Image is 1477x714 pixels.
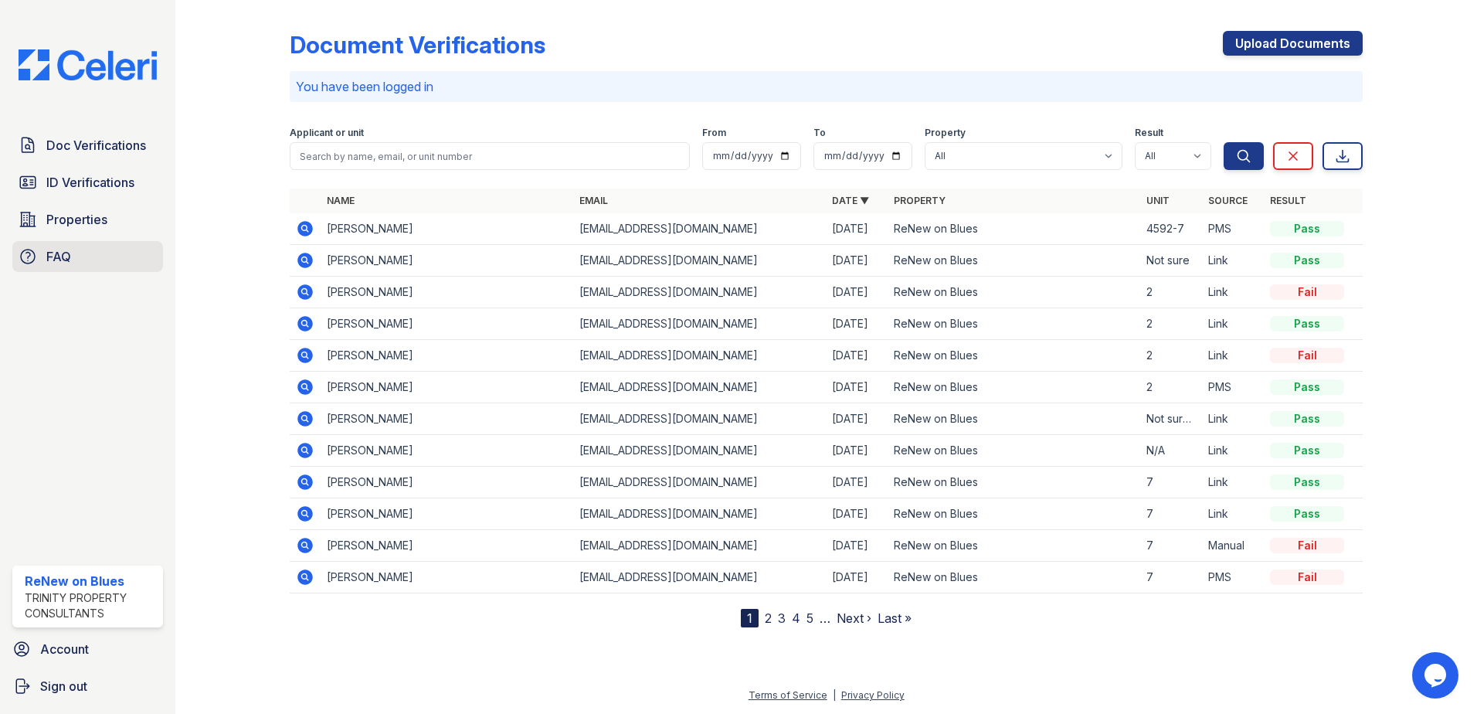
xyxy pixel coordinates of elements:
td: [EMAIL_ADDRESS][DOMAIN_NAME] [573,245,826,277]
a: 4 [792,610,800,626]
td: [PERSON_NAME] [321,403,573,435]
p: You have been logged in [296,77,1356,96]
td: [DATE] [826,245,888,277]
td: ReNew on Blues [888,498,1140,530]
td: PMS [1202,372,1264,403]
td: Link [1202,245,1264,277]
a: Properties [12,204,163,235]
td: 7 [1140,467,1202,498]
td: [PERSON_NAME] [321,435,573,467]
td: ReNew on Blues [888,245,1140,277]
td: [EMAIL_ADDRESS][DOMAIN_NAME] [573,213,826,245]
td: [DATE] [826,435,888,467]
div: Pass [1270,379,1344,395]
div: Pass [1270,474,1344,490]
td: ReNew on Blues [888,213,1140,245]
td: [EMAIL_ADDRESS][DOMAIN_NAME] [573,372,826,403]
div: Fail [1270,538,1344,553]
td: [PERSON_NAME] [321,562,573,593]
td: PMS [1202,562,1264,593]
td: [DATE] [826,530,888,562]
a: Terms of Service [749,689,827,701]
a: Upload Documents [1223,31,1363,56]
div: Pass [1270,411,1344,427]
td: ReNew on Blues [888,340,1140,372]
div: Fail [1270,348,1344,363]
td: 7 [1140,562,1202,593]
a: Doc Verifications [12,130,163,161]
div: Document Verifications [290,31,545,59]
a: Result [1270,195,1306,206]
span: FAQ [46,247,71,266]
td: Link [1202,403,1264,435]
div: ReNew on Blues [25,572,157,590]
span: Sign out [40,677,87,695]
td: 2 [1140,372,1202,403]
a: Date ▼ [832,195,869,206]
td: [DATE] [826,277,888,308]
td: 7 [1140,530,1202,562]
td: Not sure [1140,245,1202,277]
td: ReNew on Blues [888,403,1140,435]
label: Applicant or unit [290,127,364,139]
a: Property [894,195,946,206]
div: Pass [1270,253,1344,268]
td: 7 [1140,498,1202,530]
td: ReNew on Blues [888,467,1140,498]
a: Privacy Policy [841,689,905,701]
td: ReNew on Blues [888,562,1140,593]
td: [EMAIL_ADDRESS][DOMAIN_NAME] [573,277,826,308]
div: 1 [741,609,759,627]
td: [PERSON_NAME] [321,340,573,372]
a: 2 [765,610,772,626]
a: Unit [1146,195,1170,206]
a: FAQ [12,241,163,272]
td: [DATE] [826,403,888,435]
td: [EMAIL_ADDRESS][DOMAIN_NAME] [573,340,826,372]
a: ID Verifications [12,167,163,198]
td: Link [1202,435,1264,467]
td: 2 [1140,308,1202,340]
td: [EMAIL_ADDRESS][DOMAIN_NAME] [573,308,826,340]
td: N/A [1140,435,1202,467]
td: Manual [1202,530,1264,562]
iframe: chat widget [1412,652,1462,699]
td: ReNew on Blues [888,530,1140,562]
td: 2 [1140,340,1202,372]
div: Pass [1270,443,1344,458]
td: [PERSON_NAME] [321,467,573,498]
td: PMS [1202,213,1264,245]
a: Next › [837,610,871,626]
div: Pass [1270,506,1344,522]
div: Fail [1270,284,1344,300]
td: Link [1202,498,1264,530]
div: Fail [1270,569,1344,585]
td: Not sure ($1,000) [1140,403,1202,435]
a: Source [1208,195,1248,206]
input: Search by name, email, or unit number [290,142,690,170]
td: [DATE] [826,213,888,245]
label: Property [925,127,966,139]
a: Sign out [6,671,169,702]
td: Link [1202,467,1264,498]
td: 2 [1140,277,1202,308]
td: ReNew on Blues [888,277,1140,308]
span: Properties [46,210,107,229]
span: … [820,609,830,627]
td: [PERSON_NAME] [321,372,573,403]
td: ReNew on Blues [888,435,1140,467]
td: [DATE] [826,340,888,372]
div: Pass [1270,316,1344,331]
td: ReNew on Blues [888,372,1140,403]
a: Last » [878,610,912,626]
td: [PERSON_NAME] [321,213,573,245]
td: Link [1202,340,1264,372]
td: [DATE] [826,467,888,498]
td: 4592-7 [1140,213,1202,245]
a: 5 [806,610,813,626]
td: [EMAIL_ADDRESS][DOMAIN_NAME] [573,435,826,467]
a: Email [579,195,608,206]
div: | [833,689,836,701]
a: 3 [778,610,786,626]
